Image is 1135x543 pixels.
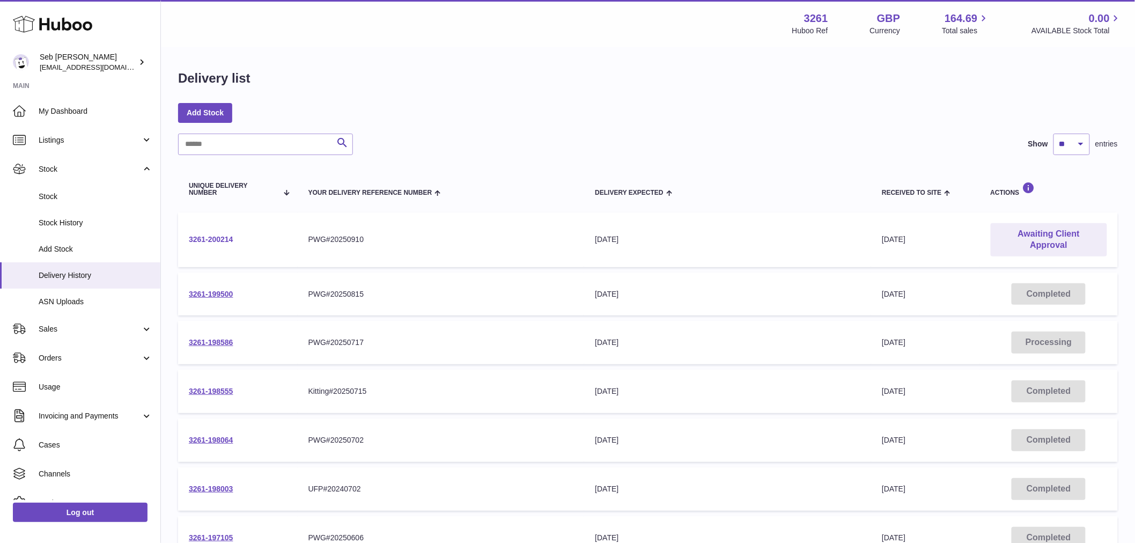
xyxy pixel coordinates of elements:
div: [DATE] [595,533,860,543]
div: PWG#20250910 [308,234,574,245]
a: 3261-197105 [189,533,233,542]
span: [DATE] [882,436,905,444]
div: UFP#20240702 [308,484,574,494]
span: Unique Delivery Number [189,182,277,196]
span: Invoicing and Payments [39,411,141,421]
a: 3261-198586 [189,338,233,347]
a: 3261-198555 [189,387,233,395]
span: Your Delivery Reference Number [308,189,432,196]
label: Show [1028,139,1048,149]
span: ASN Uploads [39,297,152,307]
div: [DATE] [595,484,860,494]
div: [DATE] [595,435,860,445]
span: [DATE] [882,290,905,298]
strong: GBP [877,11,900,26]
span: 0.00 [1089,11,1110,26]
h1: Delivery list [178,70,250,87]
div: Kitting#20250715 [308,386,574,397]
span: Orders [39,353,141,363]
span: Total sales [942,26,990,36]
span: Delivery Expected [595,189,663,196]
span: Stock [39,164,141,174]
span: Stock [39,192,152,202]
img: internalAdmin-3261@internal.huboo.com [13,54,29,70]
span: [EMAIL_ADDRESS][DOMAIN_NAME] [40,63,158,71]
a: Awaiting Client Approval [991,223,1107,256]
a: Log out [13,503,148,522]
a: 3261-199500 [189,290,233,298]
span: [DATE] [882,485,905,493]
strong: 3261 [804,11,828,26]
span: My Dashboard [39,106,152,116]
a: Add Stock [178,103,232,122]
span: 164.69 [945,11,977,26]
div: Currency [870,26,901,36]
div: [DATE] [595,386,860,397]
div: PWG#20250606 [308,533,574,543]
span: Channels [39,469,152,479]
a: 3261-198064 [189,436,233,444]
span: Stock History [39,218,152,228]
div: [DATE] [595,234,860,245]
span: Usage [39,382,152,392]
div: Huboo Ref [792,26,828,36]
span: Listings [39,135,141,145]
div: [DATE] [595,337,860,348]
div: Actions [991,182,1107,196]
a: 3261-200214 [189,235,233,244]
a: 0.00 AVAILABLE Stock Total [1031,11,1122,36]
a: 164.69 Total sales [942,11,990,36]
span: AVAILABLE Stock Total [1031,26,1122,36]
a: 3261-198003 [189,485,233,493]
div: PWG#20250815 [308,289,574,299]
div: Seb [PERSON_NAME] [40,52,136,72]
span: Received to Site [882,189,941,196]
div: PWG#20250717 [308,337,574,348]
div: [DATE] [595,289,860,299]
span: [DATE] [882,338,905,347]
span: Delivery History [39,270,152,281]
div: PWG#20250702 [308,435,574,445]
span: entries [1095,139,1118,149]
span: Settings [39,498,152,508]
span: [DATE] [882,533,905,542]
span: [DATE] [882,235,905,244]
span: Cases [39,440,152,450]
span: [DATE] [882,387,905,395]
span: Add Stock [39,244,152,254]
span: Sales [39,324,141,334]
